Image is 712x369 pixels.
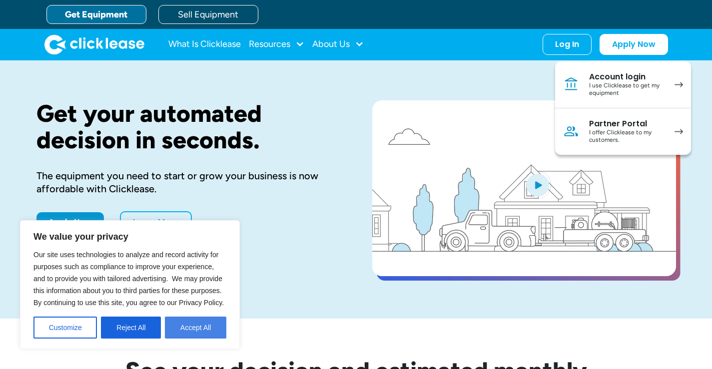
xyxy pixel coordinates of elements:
div: About Us [312,34,364,54]
a: home [44,34,144,54]
img: arrow [675,129,683,134]
div: Log In [555,39,579,49]
button: Accept All [165,317,226,339]
div: We value your privacy [20,220,240,349]
img: Blue play button logo on a light blue circular background [524,171,551,199]
a: Apply Now [36,212,104,232]
a: What Is Clicklease [168,34,241,54]
a: Apply Now [600,34,668,55]
a: Get Equipment [46,5,146,24]
div: Partner Portal [589,119,665,129]
img: Clicklease logo [44,34,144,54]
p: We value your privacy [33,231,226,243]
button: Reject All [101,317,161,339]
a: open lightbox [372,100,676,276]
a: Account loginI use Clicklease to get my equipment [555,61,691,108]
div: I use Clicklease to get my equipment [589,82,665,97]
span: Our site uses technologies to analyze and record activity for purposes such as compliance to impr... [33,251,224,307]
a: Sell Equipment [158,5,258,24]
img: arrow [675,82,683,87]
img: Person icon [563,123,579,139]
div: Account login [589,72,665,82]
a: Learn More [120,211,192,233]
div: The equipment you need to start or grow your business is now affordable with Clicklease. [36,169,340,195]
div: Resources [249,34,304,54]
nav: Log In [555,61,691,155]
div: I offer Clicklease to my customers. [589,129,665,144]
button: Customize [33,317,97,339]
h1: Get your automated decision in seconds. [36,100,340,153]
img: Bank icon [563,76,579,92]
a: Partner PortalI offer Clicklease to my customers. [555,108,691,155]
